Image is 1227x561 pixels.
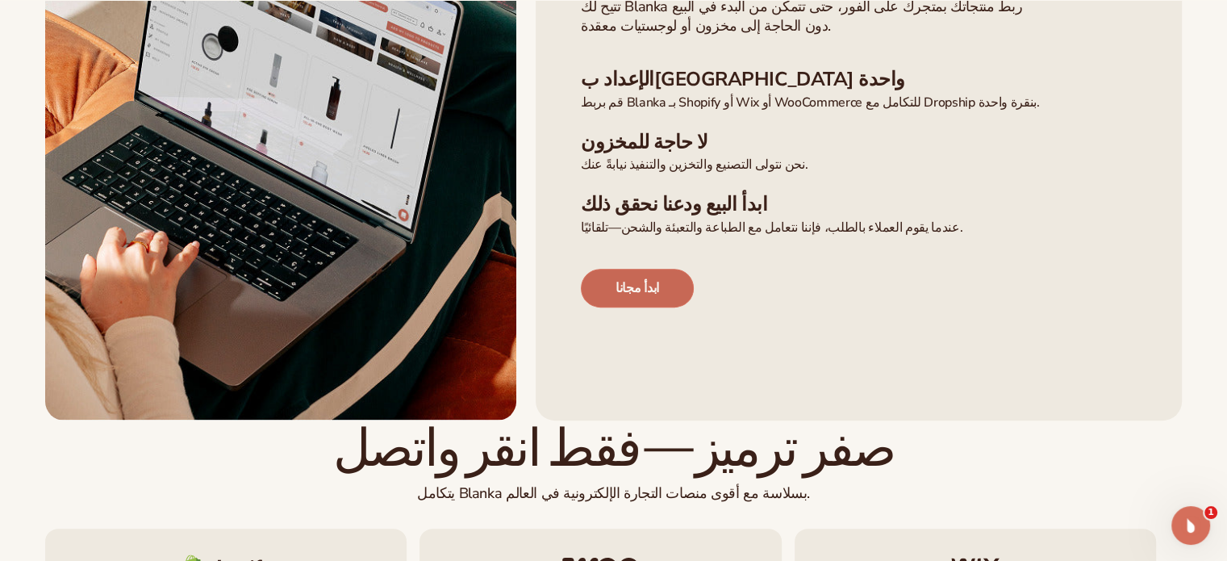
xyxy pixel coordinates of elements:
font: ابدأ البيع ودعنا نحقق ذلك [581,191,767,217]
iframe: انتركوم الدردشة الحية [1171,506,1210,545]
a: ابدأ مجانا [581,269,694,308]
font: ابدأ مجانا [616,279,659,297]
font: عندما يقوم العملاء بالطلب، فإننا نتعامل مع الطباعة والتعبئة والشحن—تلقائيًا. [581,219,962,237]
font: قم بربط Blanka بـ Shopify أو Wix أو WooCommerce للتكامل مع Dropship بنقرة واحدة. [581,94,1040,111]
font: 1 [1208,507,1214,517]
font: يتكامل Blanka بسلاسة مع أقوى منصات التجارة الإلكترونية في العالم. [417,484,810,503]
font: صفر ترميز—فقط انقر واتصل [333,415,893,479]
font: الإعداد ب[GEOGRAPHIC_DATA] واحدة [581,66,905,92]
font: لا حاجة للمخزون [581,129,707,155]
font: نحن نتولى التصنيع والتخزين والتنفيذ نيابةً عنك. [581,156,808,174]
